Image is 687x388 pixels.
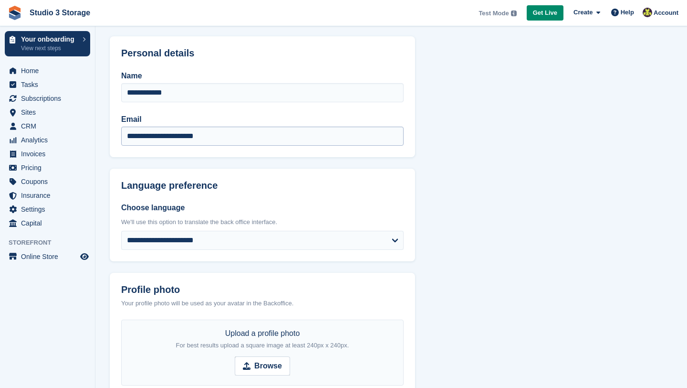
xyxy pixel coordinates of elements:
a: menu [5,133,90,147]
span: Home [21,64,78,77]
span: Coupons [21,175,78,188]
a: Studio 3 Storage [26,5,94,21]
span: Subscriptions [21,92,78,105]
span: Insurance [21,189,78,202]
span: Analytics [21,133,78,147]
a: menu [5,106,90,119]
a: menu [5,64,90,77]
div: We'll use this option to translate the back office interface. [121,217,404,227]
a: menu [5,250,90,263]
label: Name [121,70,404,82]
span: Tasks [21,78,78,91]
a: menu [5,175,90,188]
p: View next steps [21,44,78,53]
label: Choose language [121,202,404,214]
span: Capital [21,216,78,230]
label: Email [121,114,404,125]
span: Help [621,8,634,17]
p: Your onboarding [21,36,78,43]
a: menu [5,189,90,202]
span: Online Store [21,250,78,263]
strong: Browse [254,360,282,372]
a: menu [5,78,90,91]
span: Invoices [21,147,78,161]
img: icon-info-grey-7440780725fd019a000dd9b08b2336e03edf1995a4989e88bcd33f0948082b44.svg [511,11,517,16]
a: Your onboarding View next steps [5,31,90,56]
span: Settings [21,203,78,216]
label: Profile photo [121,284,404,295]
a: menu [5,147,90,161]
a: menu [5,216,90,230]
a: menu [5,161,90,174]
a: menu [5,203,90,216]
span: CRM [21,119,78,133]
a: Preview store [79,251,90,262]
h2: Language preference [121,180,404,191]
img: Matt Whatley [643,8,652,17]
a: menu [5,119,90,133]
a: menu [5,92,90,105]
span: Account [654,8,678,18]
a: Get Live [527,5,563,21]
span: Create [573,8,593,17]
input: Browse [235,356,290,376]
img: stora-icon-8386f47178a22dfd0bd8f6a31ec36ba5ce8667c1dd55bd0f319d3a0aa187defe.svg [8,6,22,20]
span: For best results upload a square image at least 240px x 240px. [176,342,349,349]
span: Get Live [533,8,557,18]
span: Storefront [9,238,95,248]
div: Upload a profile photo [176,328,349,351]
span: Sites [21,106,78,119]
span: Pricing [21,161,78,174]
div: Your profile photo will be used as your avatar in the Backoffice. [121,299,404,308]
h2: Personal details [121,48,404,59]
span: Test Mode [479,9,509,18]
